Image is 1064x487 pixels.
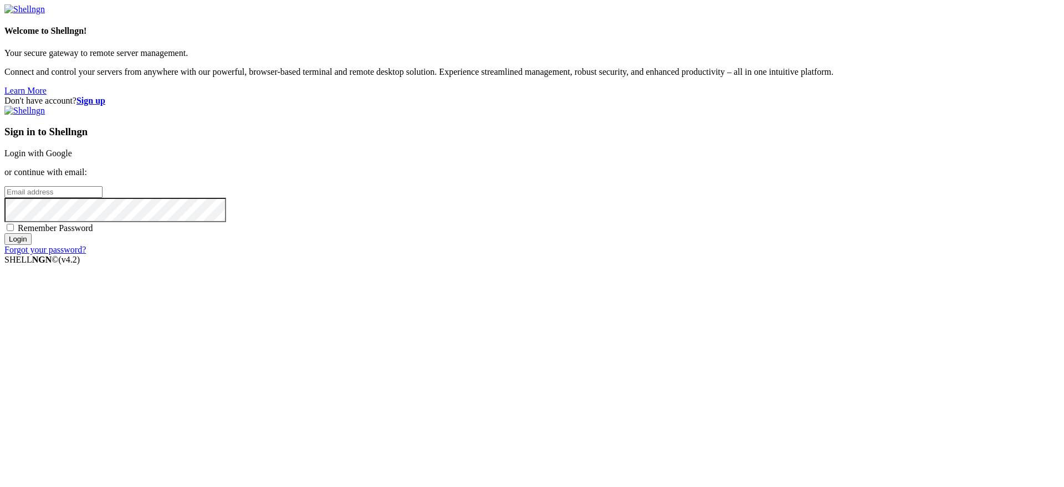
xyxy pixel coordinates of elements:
span: Remember Password [18,223,93,233]
span: 4.2.0 [59,255,80,264]
input: Login [4,233,32,245]
a: Sign up [76,96,105,105]
p: or continue with email: [4,167,1060,177]
div: Don't have account? [4,96,1060,106]
h4: Welcome to Shellngn! [4,26,1060,36]
b: NGN [32,255,52,264]
img: Shellngn [4,106,45,116]
p: Your secure gateway to remote server management. [4,48,1060,58]
input: Email address [4,186,103,198]
span: SHELL © [4,255,80,264]
a: Learn More [4,86,47,95]
a: Login with Google [4,148,72,158]
h3: Sign in to Shellngn [4,126,1060,138]
p: Connect and control your servers from anywhere with our powerful, browser-based terminal and remo... [4,67,1060,77]
input: Remember Password [7,224,14,231]
img: Shellngn [4,4,45,14]
a: Forgot your password? [4,245,86,254]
